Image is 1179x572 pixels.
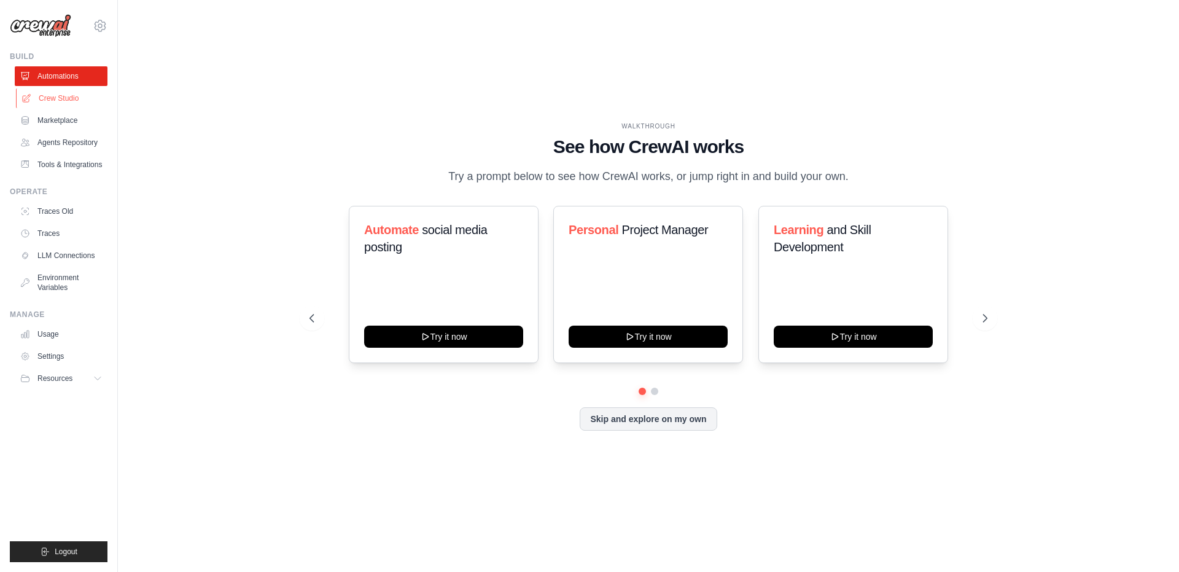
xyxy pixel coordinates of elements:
a: Marketplace [15,111,107,130]
span: social media posting [364,223,488,254]
span: Project Manager [622,223,709,237]
a: Environment Variables [15,268,107,297]
div: Build [10,52,107,61]
a: Usage [15,324,107,344]
a: Crew Studio [16,88,109,108]
button: Try it now [774,326,933,348]
img: Logo [10,14,71,37]
h1: See how CrewAI works [309,136,987,158]
a: Automations [15,66,107,86]
a: Traces Old [15,202,107,221]
a: LLM Connections [15,246,107,265]
span: and Skill Development [774,223,871,254]
a: Traces [15,224,107,243]
span: Logout [55,547,77,557]
a: Tools & Integrations [15,155,107,174]
span: Resources [37,374,72,383]
button: Skip and explore on my own [580,407,717,431]
button: Logout [10,541,107,562]
a: Settings [15,347,107,366]
div: Manage [10,310,107,319]
div: Operate [10,187,107,197]
span: Learning [774,223,823,237]
span: Personal [569,223,618,237]
button: Resources [15,369,107,388]
div: WALKTHROUGH [309,122,987,131]
button: Try it now [364,326,523,348]
button: Try it now [569,326,728,348]
span: Automate [364,223,419,237]
a: Agents Repository [15,133,107,152]
p: Try a prompt below to see how CrewAI works, or jump right in and build your own. [442,168,855,186]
